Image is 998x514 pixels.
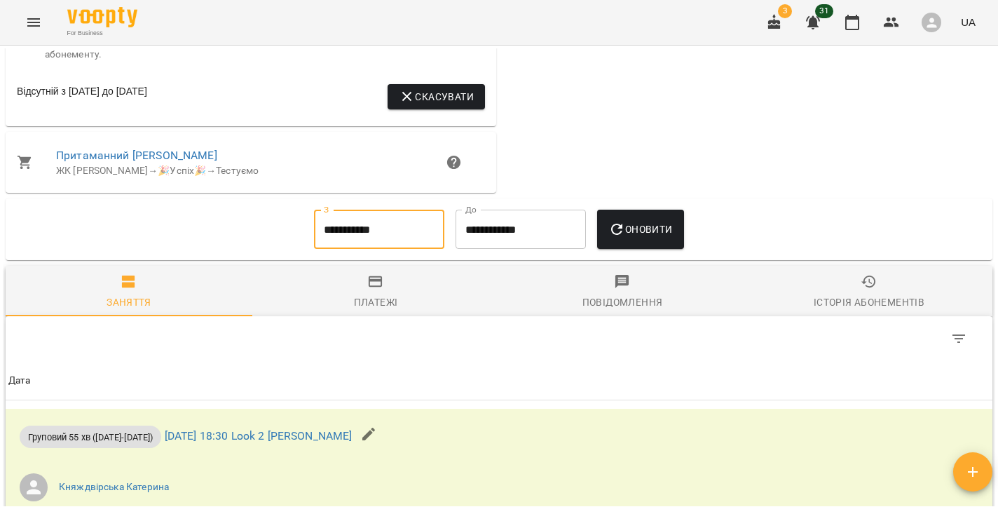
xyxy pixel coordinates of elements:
div: Відсутній з [DATE] до [DATE] [17,84,147,109]
button: UA [955,9,981,35]
div: Заняття [107,294,151,311]
button: Скасувати [388,84,485,109]
button: Оновити [597,210,683,249]
div: Sort [8,372,31,389]
div: Історія абонементів [814,294,924,311]
a: Княждвірська Катерина [59,480,169,494]
span: Оновити [608,221,672,238]
div: Дата [8,372,31,389]
span: → [206,165,216,176]
button: Фільтр [942,322,976,356]
div: Table Toolbar [6,316,992,361]
span: Скасувати [399,88,474,105]
a: Притаманний [PERSON_NAME] [56,149,217,162]
span: → [148,165,158,176]
span: Заморозка не впливає на термін дії абонементів. Ви маєте самостійно змінити термін дії абонементу. [45,34,485,62]
button: Menu [17,6,50,39]
a: [DATE] 18:30 Look 2 [PERSON_NAME] [165,429,353,442]
span: UA [961,15,976,29]
span: Дата [8,372,990,389]
span: For Business [67,29,137,38]
span: Груповий 55 хв ([DATE]-[DATE]) [20,431,161,444]
span: 31 [815,4,833,18]
div: Повідомлення [582,294,663,311]
span: 3 [778,4,792,18]
img: Voopty Logo [67,7,137,27]
div: Платежі [354,294,398,311]
div: ЖК [PERSON_NAME] 🎉Успіх🎉 Тестуємо [56,164,446,178]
